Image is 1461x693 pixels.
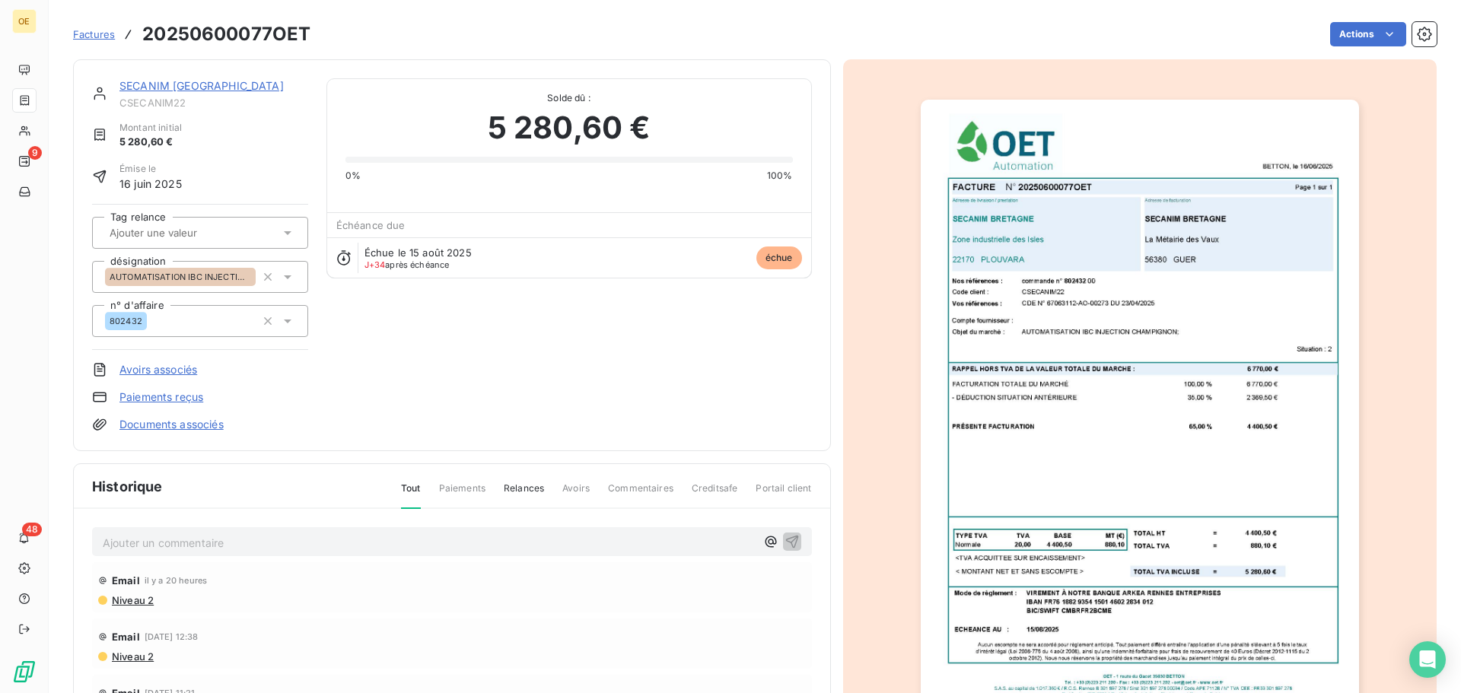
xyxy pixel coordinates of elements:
[112,574,140,587] span: Email
[73,27,115,42] a: Factures
[119,389,203,405] a: Paiements reçus
[364,259,386,270] span: J+34
[92,476,163,497] span: Historique
[504,482,544,507] span: Relances
[110,650,154,663] span: Niveau 2
[401,482,421,509] span: Tout
[110,316,142,326] span: 802432
[119,176,182,192] span: 16 juin 2025
[364,260,450,269] span: après échéance
[488,105,651,151] span: 5 280,60 €
[22,523,42,536] span: 48
[364,246,472,259] span: Échue le 15 août 2025
[110,272,251,281] span: AUTOMATISATION IBC INJECTION CHAMPIGNON
[145,576,207,585] span: il y a 20 heures
[119,79,284,92] a: SECANIM [GEOGRAPHIC_DATA]
[110,594,154,606] span: Niveau 2
[345,91,793,105] span: Solde dû :
[119,135,182,150] span: 5 280,60 €
[73,28,115,40] span: Factures
[28,146,42,160] span: 9
[119,417,224,432] a: Documents associés
[756,482,811,507] span: Portail client
[562,482,590,507] span: Avoirs
[142,21,310,48] h3: 20250600077OET
[692,482,738,507] span: Creditsafe
[767,169,793,183] span: 100%
[345,169,361,183] span: 0%
[119,162,182,176] span: Émise le
[1409,641,1446,678] div: Open Intercom Messenger
[145,632,199,641] span: [DATE] 12:38
[12,9,37,33] div: OE
[119,362,197,377] a: Avoirs associés
[119,97,308,109] span: CSECANIM22
[336,219,406,231] span: Échéance due
[112,631,140,643] span: Email
[1330,22,1406,46] button: Actions
[119,121,182,135] span: Montant initial
[439,482,485,507] span: Paiements
[108,226,261,240] input: Ajouter une valeur
[756,246,802,269] span: échue
[608,482,673,507] span: Commentaires
[12,660,37,684] img: Logo LeanPay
